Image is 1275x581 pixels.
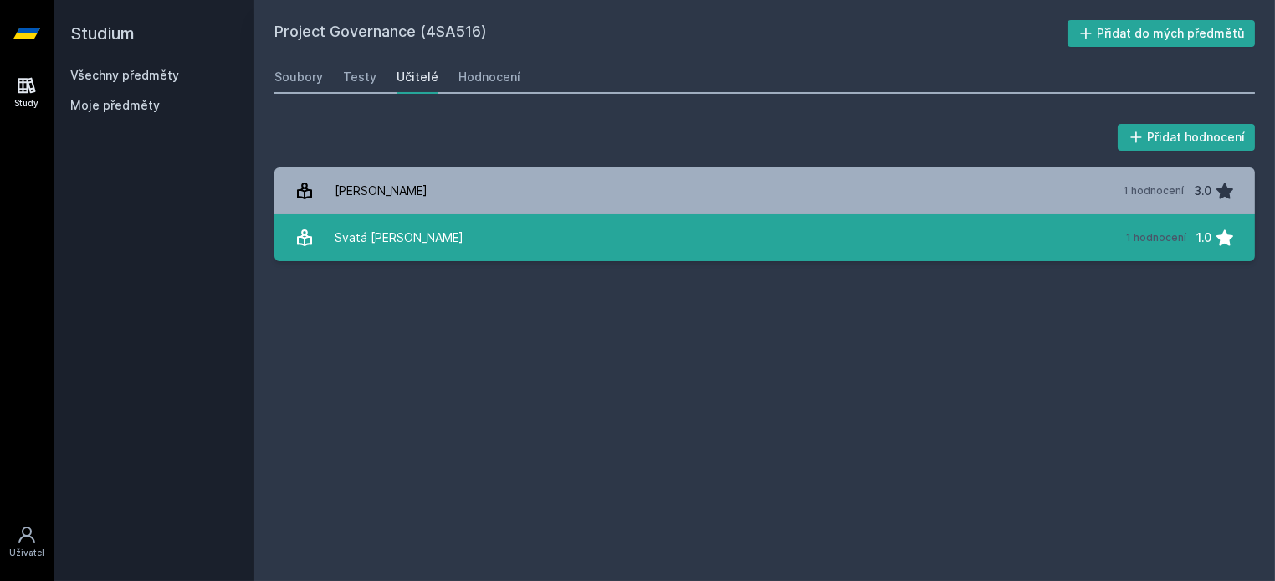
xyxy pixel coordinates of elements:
div: Uživatel [9,547,44,559]
div: Soubory [274,69,323,85]
div: Testy [343,69,376,85]
div: Učitelé [397,69,438,85]
div: [PERSON_NAME] [335,174,428,208]
div: 1 hodnocení [1126,231,1186,244]
div: Hodnocení [458,69,520,85]
div: 1.0 [1196,221,1211,255]
div: Study [15,97,39,110]
h2: Project Governance (4SA516) [274,20,1068,47]
a: Soubory [274,60,323,94]
a: Hodnocení [458,60,520,94]
a: Svatá [PERSON_NAME] 1 hodnocení 1.0 [274,214,1255,261]
a: Testy [343,60,376,94]
div: Svatá [PERSON_NAME] [335,221,463,255]
button: Přidat do mých předmětů [1068,20,1256,47]
a: [PERSON_NAME] 1 hodnocení 3.0 [274,167,1255,214]
a: Uživatel [3,517,50,568]
span: Moje předměty [70,97,160,114]
a: Study [3,67,50,118]
button: Přidat hodnocení [1118,124,1256,151]
div: 3.0 [1194,174,1211,208]
a: Učitelé [397,60,438,94]
div: 1 hodnocení [1124,184,1184,198]
a: Všechny předměty [70,68,179,82]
